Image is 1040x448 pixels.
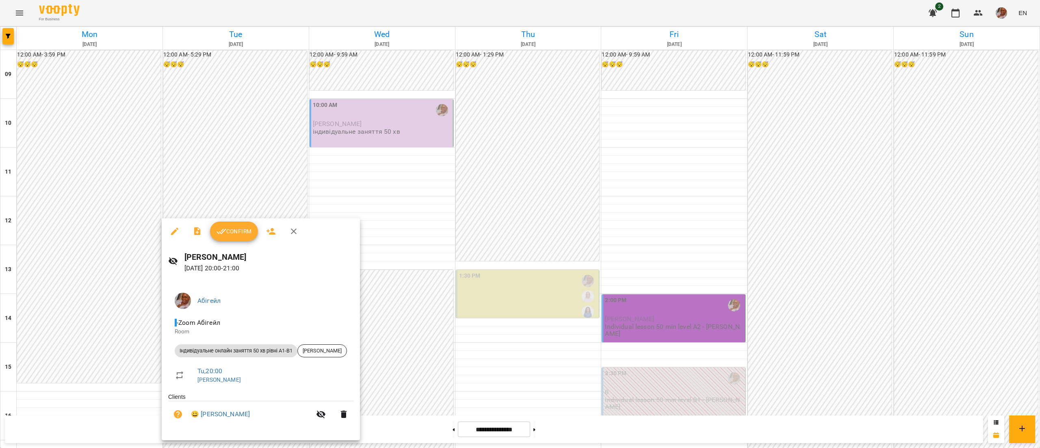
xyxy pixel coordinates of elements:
ul: Clients [168,393,353,431]
a: 😀 [PERSON_NAME] [191,409,250,419]
span: Confirm [217,226,251,236]
span: - Zoom Абігейл [175,319,222,326]
div: [PERSON_NAME] [297,344,347,357]
span: [PERSON_NAME] [298,347,347,354]
p: Room [175,328,347,336]
a: [PERSON_NAME] [197,376,241,383]
p: [DATE] 20:00 - 21:00 [184,263,353,273]
span: Індивідуальне онлайн заняття 50 хв рівні А1-В1 [175,347,297,354]
h6: [PERSON_NAME] [184,251,353,263]
a: Tu , 20:00 [197,367,222,375]
button: Confirm [210,222,258,241]
a: Абігейл [197,297,221,304]
button: Unpaid. Bill the attendance? [168,405,188,424]
img: c457bc25f92e1434809b629e4001d191.jpg [175,293,191,309]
